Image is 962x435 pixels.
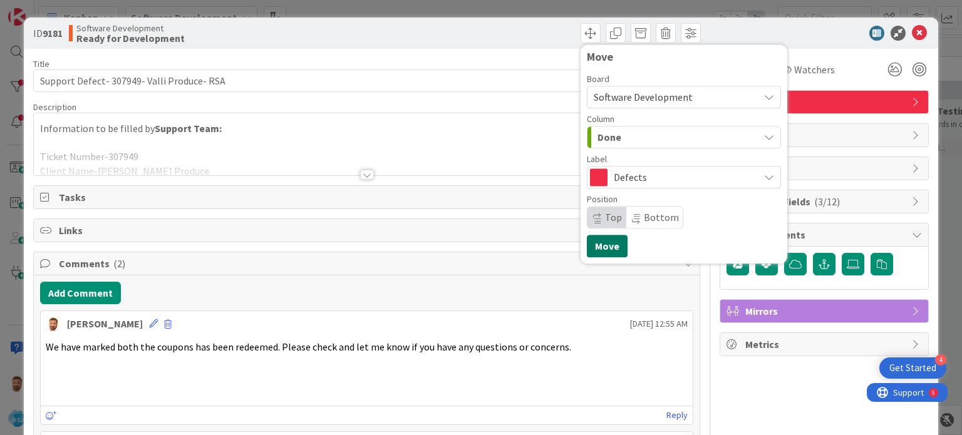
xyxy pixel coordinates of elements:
span: Support [26,2,57,17]
span: Board [587,74,609,83]
span: Dates [745,128,906,143]
span: Description [33,101,76,113]
button: Add Comment [40,282,121,304]
div: 5 [65,5,68,15]
b: 9181 [43,27,63,39]
span: Block [745,161,906,176]
p: Information to be filled by [40,121,693,136]
span: Watchers [794,62,835,77]
input: type card name here... [33,69,700,92]
a: Reply [666,407,688,423]
span: ( 3/12 ) [814,195,840,208]
span: Defects [614,168,753,186]
button: Move [587,235,628,257]
span: Position [587,195,618,203]
img: AS [46,316,61,331]
span: Software Development [76,23,185,33]
div: 4 [935,354,946,366]
b: Ready for Development [76,33,185,43]
div: Move [587,51,781,63]
span: Label [587,155,607,163]
span: ( 2 ) [113,257,125,270]
div: Open Get Started checklist, remaining modules: 4 [879,357,946,379]
span: Done [597,129,621,145]
span: Software Development [594,91,693,103]
span: Bottom [644,211,679,223]
span: Links [59,223,676,238]
span: Tasks [59,190,676,205]
span: Attachments [745,227,906,242]
span: [DATE] 12:55 AM [630,317,688,330]
span: Defects [745,95,906,110]
span: Custom Fields [745,194,906,209]
span: Metrics [745,337,906,352]
span: Comments [59,256,676,271]
span: Column [587,115,614,123]
span: Mirrors [745,304,906,319]
strong: Support Team: [155,122,222,135]
span: ID [33,26,63,41]
div: [PERSON_NAME] [67,316,143,331]
button: Done [587,126,781,148]
div: Get Started [889,362,936,374]
span: Top [605,211,622,223]
span: We have marked both the coupons has been redeemed. Please check and let me know if you have any q... [46,340,571,353]
label: Title [33,58,49,69]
